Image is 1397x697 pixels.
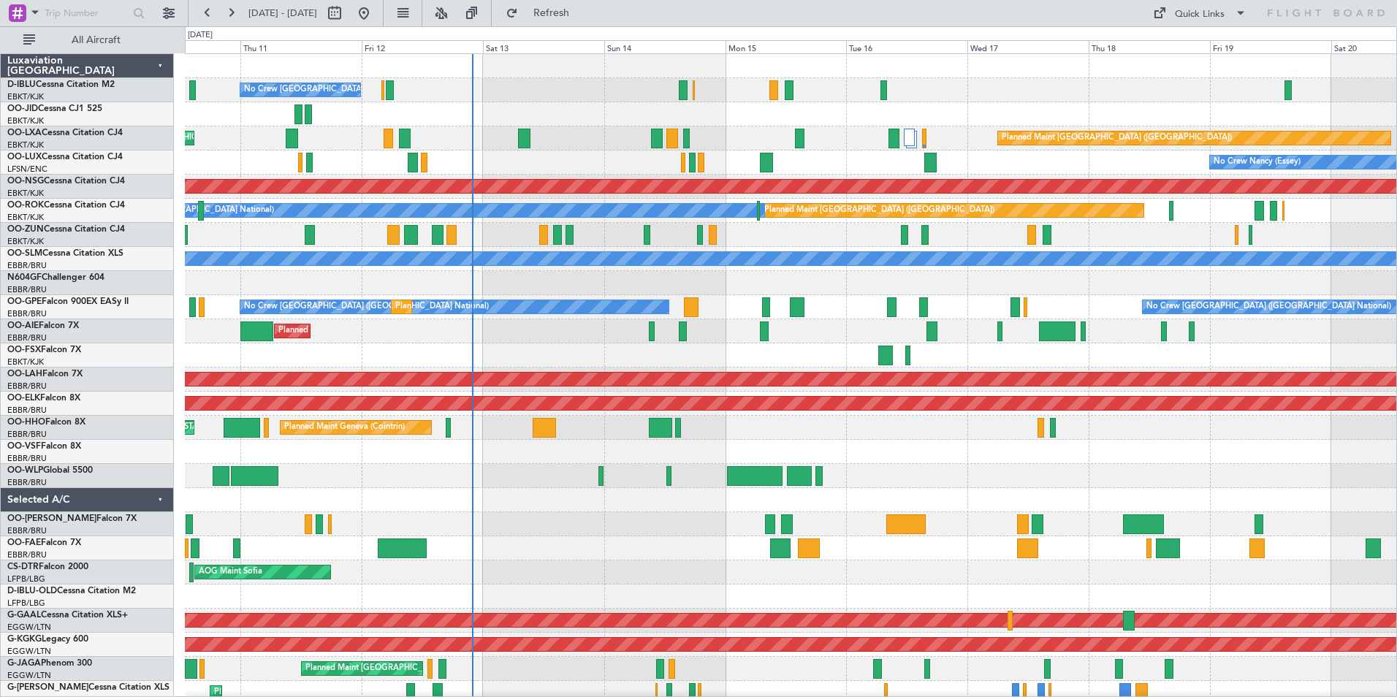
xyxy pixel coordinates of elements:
[7,394,80,403] a: OO-ELKFalcon 8X
[967,40,1089,53] div: Wed 17
[7,683,88,692] span: G-[PERSON_NAME]
[7,357,44,367] a: EBKT/KJK
[1175,7,1225,22] div: Quick Links
[7,80,36,89] span: D-IBLU
[1089,40,1210,53] div: Thu 18
[7,153,123,161] a: OO-LUXCessna Citation CJ4
[188,29,213,42] div: [DATE]
[7,370,83,378] a: OO-LAHFalcon 7X
[7,153,42,161] span: OO-LUX
[7,104,38,113] span: OO-JID
[38,35,154,45] span: All Aircraft
[7,188,44,199] a: EBKT/KJK
[7,442,81,451] a: OO-VSFFalcon 8X
[7,260,47,271] a: EBBR/BRU
[7,346,41,354] span: OO-FSX
[7,611,128,620] a: G-GAALCessna Citation XLS+
[7,525,47,536] a: EBBR/BRU
[7,574,45,584] a: LFPB/LBG
[1002,127,1232,149] div: Planned Maint [GEOGRAPHIC_DATA] ([GEOGRAPHIC_DATA])
[7,514,96,523] span: OO-[PERSON_NAME]
[7,442,41,451] span: OO-VSF
[7,622,51,633] a: EGGW/LTN
[199,561,262,583] div: AOG Maint Sofia
[7,587,57,595] span: D-IBLU-OLD
[7,514,137,523] a: OO-[PERSON_NAME]Falcon 7X
[7,249,42,258] span: OO-SLM
[7,394,40,403] span: OO-ELK
[7,321,39,330] span: OO-AIE
[244,296,489,318] div: No Crew [GEOGRAPHIC_DATA] ([GEOGRAPHIC_DATA] National)
[1146,1,1254,25] button: Quick Links
[7,129,42,137] span: OO-LXA
[7,587,136,595] a: D-IBLU-OLDCessna Citation M2
[7,321,79,330] a: OO-AIEFalcon 7X
[45,2,129,24] input: Trip Number
[7,212,44,223] a: EBKT/KJK
[7,129,123,137] a: OO-LXACessna Citation CJ4
[604,40,726,53] div: Sun 14
[7,453,47,464] a: EBBR/BRU
[395,296,660,318] div: Planned Maint [GEOGRAPHIC_DATA] ([GEOGRAPHIC_DATA] National)
[1146,296,1391,318] div: No Crew [GEOGRAPHIC_DATA] ([GEOGRAPHIC_DATA] National)
[7,80,115,89] a: D-IBLUCessna Citation M2
[7,466,93,475] a: OO-WLPGlobal 5500
[846,40,967,53] div: Tue 16
[499,1,587,25] button: Refresh
[7,538,41,547] span: OO-FAE
[362,40,483,53] div: Fri 12
[305,658,536,679] div: Planned Maint [GEOGRAPHIC_DATA] ([GEOGRAPHIC_DATA])
[7,646,51,657] a: EGGW/LTN
[7,635,88,644] a: G-KGKGLegacy 600
[7,418,45,427] span: OO-HHO
[7,549,47,560] a: EBBR/BRU
[521,8,582,18] span: Refresh
[7,297,129,306] a: OO-GPEFalcon 900EX EASy II
[7,659,92,668] a: G-JAGAPhenom 300
[7,308,47,319] a: EBBR/BRU
[7,249,123,258] a: OO-SLMCessna Citation XLS
[7,201,125,210] a: OO-ROKCessna Citation CJ4
[7,177,44,186] span: OO-NSG
[7,91,44,102] a: EBKT/KJK
[7,563,88,571] a: CS-DTRFalcon 2000
[7,346,81,354] a: OO-FSXFalcon 7X
[7,104,102,113] a: OO-JIDCessna CJ1 525
[7,201,44,210] span: OO-ROK
[7,225,44,234] span: OO-ZUN
[7,273,104,282] a: N604GFChallenger 604
[7,115,44,126] a: EBKT/KJK
[278,320,509,342] div: Planned Maint [GEOGRAPHIC_DATA] ([GEOGRAPHIC_DATA])
[7,477,47,488] a: EBBR/BRU
[7,177,125,186] a: OO-NSGCessna Citation CJ4
[7,598,45,609] a: LFPB/LBG
[7,466,43,475] span: OO-WLP
[1210,40,1331,53] div: Fri 19
[764,199,994,221] div: Planned Maint [GEOGRAPHIC_DATA] ([GEOGRAPHIC_DATA])
[248,7,317,20] span: [DATE] - [DATE]
[284,416,405,438] div: Planned Maint Geneva (Cointrin)
[7,164,47,175] a: LFSN/ENC
[244,79,489,101] div: No Crew [GEOGRAPHIC_DATA] ([GEOGRAPHIC_DATA] National)
[7,284,47,295] a: EBBR/BRU
[7,381,47,392] a: EBBR/BRU
[7,370,42,378] span: OO-LAH
[7,429,47,440] a: EBBR/BRU
[240,40,362,53] div: Thu 11
[7,225,125,234] a: OO-ZUNCessna Citation CJ4
[7,418,85,427] a: OO-HHOFalcon 8X
[7,670,51,681] a: EGGW/LTN
[7,297,42,306] span: OO-GPE
[7,236,44,247] a: EBKT/KJK
[7,538,81,547] a: OO-FAEFalcon 7X
[7,563,39,571] span: CS-DTR
[7,140,44,151] a: EBKT/KJK
[1214,151,1301,173] div: No Crew Nancy (Essey)
[16,28,159,52] button: All Aircraft
[726,40,847,53] div: Mon 15
[7,405,47,416] a: EBBR/BRU
[7,659,41,668] span: G-JAGA
[483,40,604,53] div: Sat 13
[7,683,170,692] a: G-[PERSON_NAME]Cessna Citation XLS
[7,611,41,620] span: G-GAAL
